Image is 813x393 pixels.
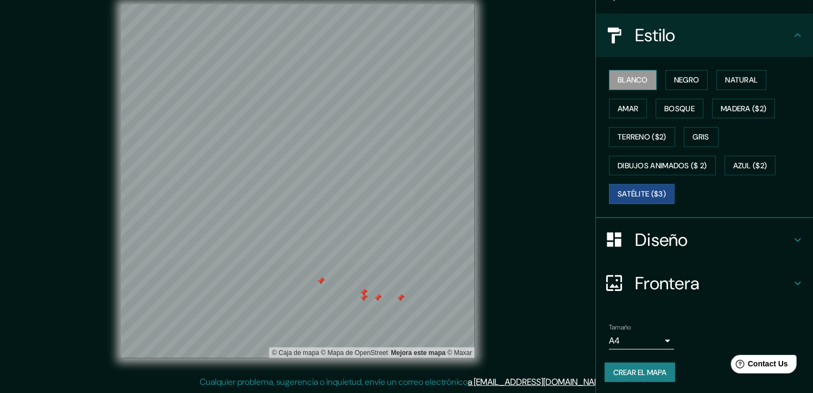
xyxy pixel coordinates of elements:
a: Map feedback [391,349,446,357]
button: Natural [716,70,766,90]
canvas: Mapa [121,4,475,358]
button: Bosque [656,99,703,119]
label: Tamaño [609,322,631,332]
h4: Frontera [635,272,791,294]
button: Terreno ($2) [609,127,675,147]
button: Amar [609,99,647,119]
div: Estilo [596,14,813,57]
a: Maxar [447,349,472,357]
font: Crear el mapa [613,366,666,379]
a: Caja de mapa [272,349,319,357]
button: Negro [665,70,708,90]
button: Blanco [609,70,657,90]
p: Cualquier problema, sugerencia o inquietud, envíe un correo electrónico . [200,376,609,389]
div: A4 [609,332,674,350]
font: Satélite ($3) [618,187,666,201]
button: Gris [684,127,719,147]
font: Dibujos animados ($ 2) [618,159,707,173]
button: Madera ($2) [712,99,775,119]
font: Bosque [664,102,695,116]
a: a [EMAIL_ADDRESS][DOMAIN_NAME] [468,376,608,388]
font: Negro [674,73,700,87]
h4: Diseño [635,229,791,251]
font: Blanco [618,73,648,87]
button: Dibujos animados ($ 2) [609,156,716,176]
div: Frontera [596,262,813,305]
a: Mapa de OpenStreet [321,349,388,357]
font: Gris [693,130,709,144]
div: Diseño [596,218,813,262]
font: Terreno ($2) [618,130,666,144]
button: Crear el mapa [605,363,675,383]
h4: Estilo [635,24,791,46]
font: Madera ($2) [721,102,766,116]
iframe: Help widget launcher [716,351,801,381]
button: Satélite ($3) [609,184,675,204]
font: Natural [725,73,758,87]
font: Amar [618,102,638,116]
button: Azul ($2) [725,156,776,176]
font: Azul ($2) [733,159,767,173]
